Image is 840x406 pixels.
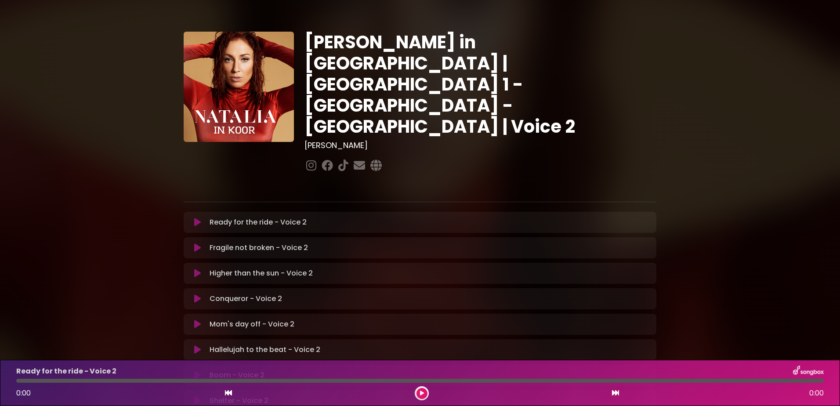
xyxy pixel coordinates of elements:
p: Higher than the sun - Voice 2 [210,268,313,279]
p: Fragile not broken - Voice 2 [210,243,308,253]
p: Mom's day off - Voice 2 [210,319,294,330]
h1: [PERSON_NAME] in [GEOGRAPHIC_DATA] | [GEOGRAPHIC_DATA] 1 - [GEOGRAPHIC_DATA] - [GEOGRAPHIC_DATA] ... [304,32,656,137]
img: YTVS25JmS9CLUqXqkEhs [184,32,294,142]
p: Conqueror - Voice 2 [210,294,282,304]
p: Hallelujah to the beat - Voice 2 [210,344,320,355]
img: songbox-logo-white.png [793,366,824,377]
span: 0:00 [809,388,824,399]
h3: [PERSON_NAME] [304,141,656,150]
p: Ready for the ride - Voice 2 [16,366,116,377]
span: 0:00 [16,388,31,398]
p: Ready for the ride - Voice 2 [210,217,307,228]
